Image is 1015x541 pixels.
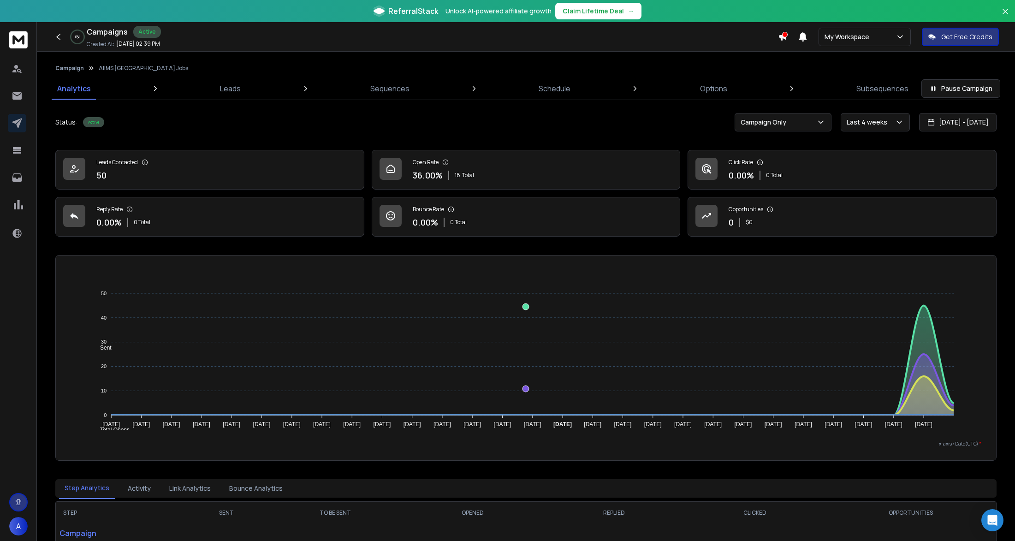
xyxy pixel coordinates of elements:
p: Last 4 weeks [847,118,891,127]
a: Analytics [52,77,96,100]
tspan: 10 [101,388,107,393]
a: Reply Rate0.00%0 Total [55,197,364,237]
tspan: [DATE] [163,421,180,428]
tspan: [DATE] [705,421,722,428]
tspan: [DATE] [825,421,843,428]
tspan: [DATE] [464,421,481,428]
p: 0 [729,216,734,229]
th: TO BE SENT [269,502,402,524]
p: 0 Total [134,219,150,226]
tspan: [DATE] [553,421,572,428]
span: ReferralStack [388,6,438,17]
button: [DATE] - [DATE] [919,113,997,131]
tspan: [DATE] [374,421,391,428]
a: Leads Contacted50 [55,150,364,190]
tspan: [DATE] [885,421,902,428]
button: Close banner [999,6,1011,28]
p: $ 0 [746,219,753,226]
tspan: 30 [101,339,107,345]
a: Opportunities0$0 [688,197,997,237]
p: Bounce Rate [413,206,444,213]
th: SENT [184,502,269,524]
span: → [628,6,634,16]
button: A [9,517,28,535]
tspan: 40 [101,315,107,321]
tspan: [DATE] [915,421,932,428]
p: Options [700,83,727,94]
p: 0 % [75,34,80,40]
p: 50 [96,169,107,182]
p: 0 Total [766,172,783,179]
tspan: [DATE] [433,421,451,428]
p: Unlock AI-powered affiliate growth [445,6,552,16]
button: Get Free Credits [922,28,999,46]
p: Leads Contacted [96,159,138,166]
tspan: [DATE] [313,421,331,428]
tspan: [DATE] [855,421,873,428]
span: Total [462,172,474,179]
tspan: [DATE] [614,421,632,428]
tspan: [DATE] [674,421,692,428]
div: Active [83,117,104,127]
h1: Campaigns [87,26,128,37]
tspan: [DATE] [404,421,421,428]
a: Leads [214,77,246,100]
p: 0.00 % [729,169,754,182]
p: AIIMS [GEOGRAPHIC_DATA] Jobs [99,65,188,72]
p: Leads [220,83,241,94]
p: Schedule [539,83,570,94]
p: Sequences [370,83,410,94]
tspan: 20 [101,363,107,369]
tspan: [DATE] [584,421,602,428]
p: 0.00 % [413,216,438,229]
tspan: [DATE] [223,421,241,428]
tspan: [DATE] [524,421,541,428]
th: OPENED [402,502,543,524]
th: STEP [56,502,184,524]
tspan: [DATE] [253,421,271,428]
p: Click Rate [729,159,753,166]
p: Get Free Credits [941,32,992,42]
button: Campaign [55,65,84,72]
div: Active [133,26,161,38]
tspan: [DATE] [765,421,782,428]
tspan: [DATE] [133,421,150,428]
p: My Workspace [825,32,873,42]
a: Subsequences [851,77,914,100]
p: 0.00 % [96,216,122,229]
span: Total Opens [93,427,130,433]
th: CLICKED [684,502,825,524]
th: REPLIED [543,502,684,524]
tspan: [DATE] [103,421,120,428]
div: Open Intercom Messenger [981,509,1003,531]
tspan: 50 [101,291,107,296]
button: Activity [122,478,156,499]
tspan: [DATE] [644,421,662,428]
tspan: [DATE] [283,421,301,428]
span: Sent [93,345,112,351]
p: Open Rate [413,159,439,166]
a: Options [694,77,733,100]
button: Claim Lifetime Deal→ [555,3,641,19]
p: 0 Total [450,219,467,226]
a: Bounce Rate0.00%0 Total [372,197,681,237]
a: Sequences [365,77,415,100]
button: Pause Campaign [921,79,1000,98]
a: Open Rate36.00%18Total [372,150,681,190]
p: Campaign Only [741,118,790,127]
button: Bounce Analytics [224,478,288,499]
p: [DATE] 02:39 PM [116,40,160,48]
p: Reply Rate [96,206,123,213]
p: x-axis : Date(UTC) [71,440,981,447]
th: OPPORTUNITIES [825,502,996,524]
a: Schedule [533,77,576,100]
button: Step Analytics [59,478,115,499]
a: Click Rate0.00%0 Total [688,150,997,190]
p: Analytics [57,83,91,94]
p: 36.00 % [413,169,443,182]
tspan: [DATE] [795,421,812,428]
p: Status: [55,118,77,127]
button: Link Analytics [164,478,216,499]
